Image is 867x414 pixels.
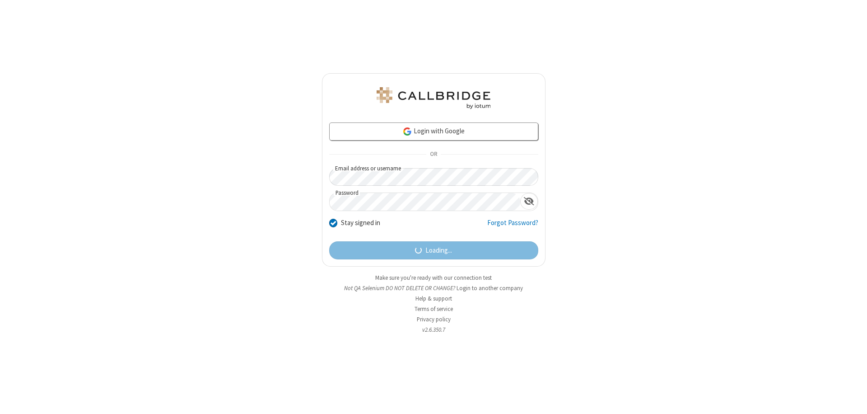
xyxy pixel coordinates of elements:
input: Password [330,193,520,211]
a: Terms of service [415,305,453,313]
a: Help & support [415,295,452,302]
a: Login with Google [329,122,538,141]
a: Privacy policy [417,315,451,323]
button: Loading... [329,241,538,259]
button: Login to another company [457,284,523,292]
span: OR [426,148,441,161]
img: google-icon.png [402,127,412,136]
input: Email address or username [329,168,538,186]
img: QA Selenium DO NOT DELETE OR CHANGE [375,87,492,109]
div: Show password [520,193,538,210]
label: Stay signed in [341,218,380,228]
span: Loading... [425,245,452,256]
li: v2.6.350.7 [322,325,545,334]
a: Make sure you're ready with our connection test [375,274,492,282]
a: Forgot Password? [487,218,538,235]
li: Not QA Selenium DO NOT DELETE OR CHANGE? [322,284,545,292]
